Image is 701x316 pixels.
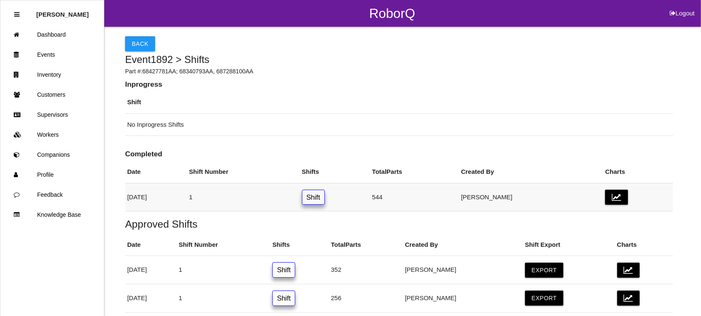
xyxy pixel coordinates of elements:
[370,161,459,183] th: Total Parts
[525,291,563,306] button: Export
[14,5,20,25] div: Close
[603,161,673,183] th: Charts
[125,91,673,113] th: Shift
[125,183,187,211] td: [DATE]
[0,65,104,85] a: Inventory
[403,234,523,256] th: Created By
[329,256,403,284] td: 352
[125,256,176,284] td: [DATE]
[176,256,270,284] td: 1
[302,190,325,205] a: Shift
[36,5,89,18] p: Rosie Blandino
[370,183,459,211] td: 544
[125,67,673,76] p: Part #: 68427781AA; 68340793AA, 687288100AA
[0,145,104,165] a: Companions
[187,161,299,183] th: Shift Number
[329,284,403,312] td: 256
[125,284,176,312] td: [DATE]
[0,85,104,105] a: Customers
[0,185,104,205] a: Feedback
[176,234,270,256] th: Shift Number
[125,113,673,136] td: No Inprogress Shifts
[270,234,329,256] th: Shifts
[125,150,162,158] b: Completed
[0,125,104,145] a: Workers
[125,80,162,88] b: Inprogress
[187,183,299,211] td: 1
[523,234,615,256] th: Shift Export
[0,205,104,225] a: Knowledge Base
[176,284,270,312] td: 1
[125,161,187,183] th: Date
[0,25,104,45] a: Dashboard
[0,105,104,125] a: Supervisors
[125,218,673,230] h5: Approved Shifts
[300,161,370,183] th: Shifts
[459,161,603,183] th: Created By
[125,54,673,65] h4: Event 1892 > Shifts
[0,165,104,185] a: Profile
[272,291,295,306] a: Shift
[403,284,523,312] td: [PERSON_NAME]
[329,234,403,256] th: Total Parts
[0,45,104,65] a: Events
[403,256,523,284] td: [PERSON_NAME]
[125,36,155,51] button: Back
[459,183,603,211] td: [PERSON_NAME]
[272,262,295,278] a: Shift
[615,234,673,256] th: Charts
[525,263,563,278] button: Export
[125,234,176,256] th: Date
